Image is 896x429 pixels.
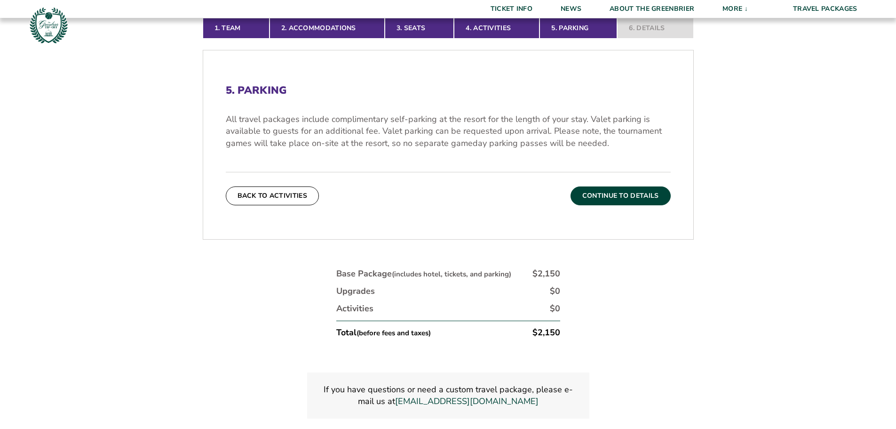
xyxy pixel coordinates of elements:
[454,18,539,39] a: 4. Activities
[532,327,560,339] div: $2,150
[550,285,560,297] div: $0
[270,18,385,39] a: 2. Accommodations
[336,327,431,339] div: Total
[550,303,560,315] div: $0
[336,303,373,315] div: Activities
[385,18,454,39] a: 3. Seats
[392,269,511,279] small: (includes hotel, tickets, and parking)
[203,18,270,39] a: 1. Team
[318,384,578,407] p: If you have questions or need a custom travel package, please e-mail us at
[532,268,560,280] div: $2,150
[226,113,671,149] p: All travel packages include complimentary self-parking at the resort for the length of your stay....
[395,396,539,407] a: Link greenbriertipoff@intersport.global
[357,328,431,338] small: (before fees and taxes)
[336,268,511,280] div: Base Package
[571,186,671,205] button: Continue To Details
[226,186,319,205] button: Back To Activities
[226,84,671,97] h2: 5. Parking
[336,285,375,297] div: Upgrades
[28,5,69,46] img: Greenbrier Tip-Off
